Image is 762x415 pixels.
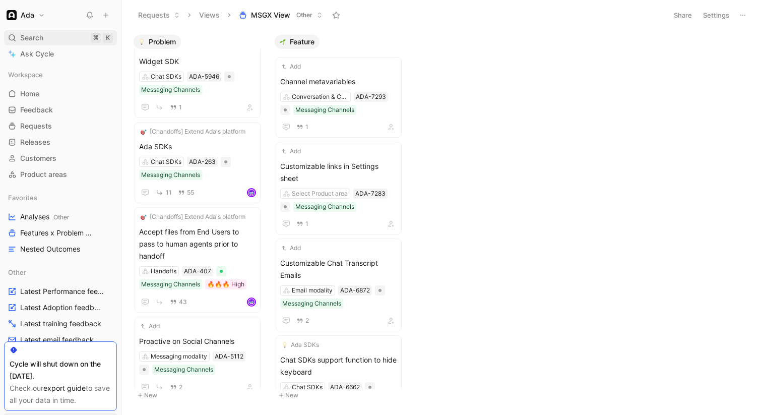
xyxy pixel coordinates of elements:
img: avatar [248,189,255,196]
button: Requests [134,8,184,23]
div: ADA-263 [189,157,216,167]
span: Feedback [20,105,53,115]
button: Add [280,146,302,156]
a: Features x Problem Area [4,225,117,241]
div: ADA-407 [184,266,211,276]
span: Favorites [8,193,37,203]
span: 55 [187,190,194,196]
div: K [103,33,113,43]
div: Messaging Channels [141,279,200,289]
a: Latest Adoption feedback [4,300,117,315]
span: Proactive on Social Channels [139,335,256,347]
a: Latest email feedback [4,332,117,347]
div: Workspace [4,67,117,82]
div: Conversation & Channel Management [292,92,348,102]
span: Accept files from End Users to pass to human agents prior to handoff [139,226,256,262]
div: Favorites [4,190,117,205]
span: Other [296,10,312,20]
div: Messaging Channels [141,170,200,180]
img: 🎯 [141,214,147,220]
a: Latest Performance feedback [4,284,117,299]
img: 💡 [282,342,288,348]
a: Nested Outcomes [4,242,117,257]
span: Customers [20,153,56,163]
span: Other [53,213,69,221]
div: Cycle will shut down on the [DATE]. [10,358,111,382]
div: Messaging Channels [282,299,341,309]
a: AddProactive on Social ChannelsMessaging modalityMessaging Channels2 [135,317,261,398]
div: Messaging Channels [295,105,354,115]
button: MSGX ViewOther [234,8,327,23]
button: Settings [698,8,734,22]
button: 2 [168,382,184,393]
span: Other [8,267,26,277]
div: 💡ProblemNew [130,30,271,406]
div: Check our to save all your data in time. [10,382,111,406]
span: Ada SDKs [291,340,319,350]
div: Chat SDKs [292,382,323,392]
div: 🌱FeatureNew [271,30,412,406]
a: 🎯[Chandoffs] Extend Ada's platformAda SDKsChat SDKsMessaging Channels1155avatar [135,122,261,203]
span: Analyses [20,212,69,222]
div: 🔥🔥🔥 High [207,279,244,289]
span: Ask Cycle [20,48,54,60]
span: Chat SDKs support function to hide keyboard [280,354,397,378]
div: Handoffs [151,266,176,276]
span: Features x Problem Area [20,228,96,239]
span: Requests [20,121,52,131]
a: AddChannel metavariablesConversation & Channel ManagementMessaging Channels1 [276,57,402,138]
div: Search⌘K [4,30,117,45]
img: Ada [7,10,17,20]
div: Email modality [292,285,333,295]
a: Customers [4,151,117,166]
span: Widget SDK [139,55,256,68]
span: 2 [305,318,309,324]
button: 🎯[Chandoffs] Extend Ada's platform [139,127,247,137]
a: export guide [43,384,86,392]
span: Product areas [20,169,67,180]
span: MSGX View [251,10,290,20]
a: Feedback [4,102,117,117]
img: avatar [248,299,255,306]
div: Messaging Channels [154,365,213,375]
button: Add [280,62,302,72]
span: 1 [305,221,308,227]
a: Latest training feedback [4,316,117,331]
button: Add [139,321,161,331]
span: [Chandoffs] Extend Ada's platform [150,127,245,137]
span: Nested Outcomes [20,244,80,254]
span: Customizable Chat Transcript Emails [280,257,397,281]
div: Messaging Channels [141,85,200,95]
span: [Chandoffs] Extend Ada's platform [150,212,245,222]
button: 1 [294,218,310,229]
div: Chat SDKs [151,157,181,167]
span: Channel metavariables [280,76,397,88]
span: 2 [179,384,182,390]
div: Chat SDKs [151,72,181,82]
button: 🌱Feature [275,35,320,49]
span: Latest email feedback [20,335,94,345]
button: 43 [168,297,189,308]
button: 🎯[Chandoffs] Extend Ada's platform [139,212,247,222]
button: AdaAda [4,8,47,22]
button: 55 [176,187,196,198]
span: 1 [179,104,182,110]
button: Share [669,8,696,22]
div: ADA-7293 [356,92,386,102]
button: New [134,389,267,401]
a: AddCustomizable Chat Transcript EmailsEmail modalityMessaging Channels2 [276,239,402,331]
button: 💡Problem [134,35,181,49]
div: ADA-5112 [215,351,243,362]
span: 1 [305,124,308,130]
button: 11 [153,186,174,199]
a: Home [4,86,117,101]
a: AddWidget SDKChat SDKsMessaging Channels1 [135,37,261,118]
button: New [275,389,408,401]
button: Views [195,8,224,23]
div: ⌘ [91,33,101,43]
div: ADA-6662 [330,382,360,392]
button: 2 [294,315,311,326]
div: Messaging modality [151,351,207,362]
span: Latest training feedback [20,319,101,329]
a: Product areas [4,167,117,182]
